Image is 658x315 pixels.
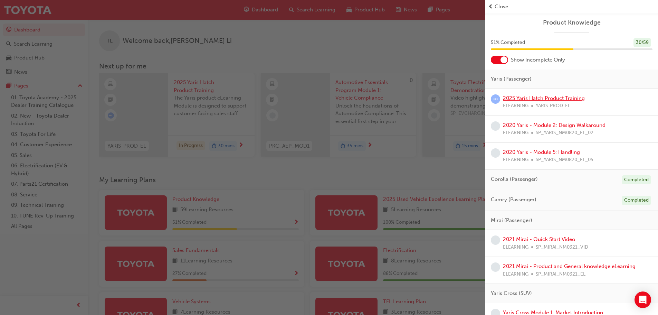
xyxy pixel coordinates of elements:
a: 2020 Yaris - Module 2: Design Walkaround [503,122,605,128]
span: SP_YARIS_NM0820_EL_05 [536,156,593,164]
span: learningRecordVerb_ATTEMPT-icon [491,94,500,104]
span: SP_YARIS_NM0820_EL_02 [536,129,593,137]
span: Yaris (Passenger) [491,75,532,83]
div: Completed [622,196,651,205]
div: 30 / 59 [633,38,651,47]
span: learningRecordVerb_NONE-icon [491,148,500,158]
button: prev-iconClose [488,3,655,11]
span: Mirai (Passenger) [491,216,532,224]
span: learningRecordVerb_NONE-icon [491,262,500,272]
span: ELEARNING [503,243,528,251]
a: 2025 Yaris Hatch Product Training [503,95,585,101]
span: Camry (Passenger) [491,196,536,204]
span: SP_MIRAI_NM0321_VID [536,243,588,251]
span: ELEARNING [503,270,528,278]
a: 2021 Mirai - Quick Start Video [503,236,575,242]
span: learningRecordVerb_NONE-icon [491,121,500,131]
a: Product Knowledge [491,19,652,27]
span: Show Incomplete Only [511,56,565,64]
span: Corolla (Passenger) [491,175,538,183]
div: Completed [622,175,651,185]
a: 2020 Yaris - Module 5: Handling [503,149,580,155]
span: Close [495,3,508,11]
span: YARIS-PROD-EL [536,102,570,110]
a: 2021 Mirai - Product and General knowledge eLearning [503,263,636,269]
span: prev-icon [488,3,493,11]
span: ELEARNING [503,102,528,110]
span: Yaris Cross (SUV) [491,289,532,297]
span: 51 % Completed [491,39,525,47]
span: ELEARNING [503,129,528,137]
span: learningRecordVerb_NONE-icon [491,235,500,245]
span: SP_MIRAI_NM0321_EL [536,270,585,278]
div: Open Intercom Messenger [635,291,651,308]
span: ELEARNING [503,156,528,164]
